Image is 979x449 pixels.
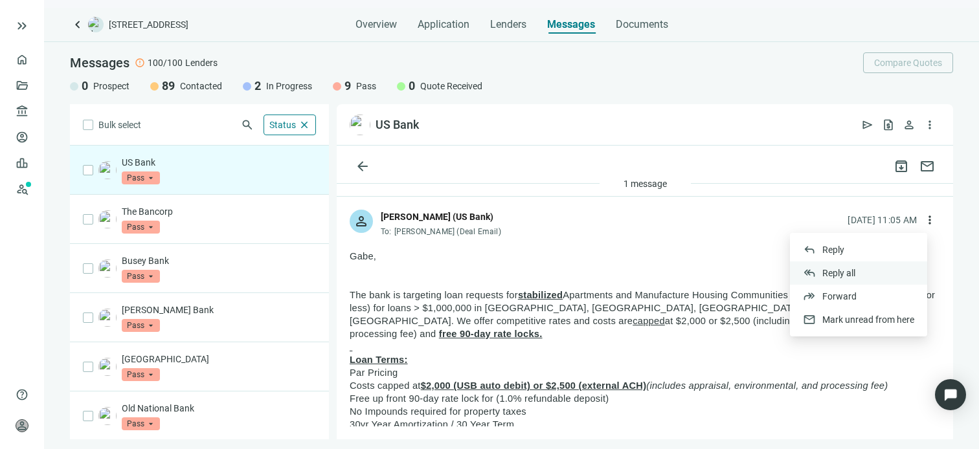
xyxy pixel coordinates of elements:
[394,227,501,236] span: [PERSON_NAME] (Deal Email)
[861,118,874,131] span: send
[122,368,160,381] span: Pass
[148,56,183,69] span: 100/100
[882,118,895,131] span: request_quote
[356,80,376,93] span: Pass
[803,243,816,256] span: reply
[122,205,316,218] p: The Bancorp
[122,254,316,267] p: Busey Bank
[822,245,844,255] span: Reply
[822,314,914,325] span: Mark unread from here
[894,159,909,174] span: archive
[381,210,493,224] div: [PERSON_NAME] (US Bank)
[919,159,935,174] span: mail
[122,319,160,332] span: Pass
[93,80,129,93] span: Prospect
[863,52,953,73] button: Compare Quotes
[98,161,117,179] img: 60647dec-d263-438f-8bd8-208d32a1b660.png
[16,419,28,432] span: person
[848,213,917,227] div: [DATE] 11:05 AM
[613,173,678,194] button: 1 message
[490,18,526,31] span: Lenders
[899,115,919,135] button: person
[547,18,595,30] span: Messages
[180,80,222,93] span: Contacted
[803,313,816,326] span: mail
[376,117,419,133] div: US Bank
[344,78,351,94] span: 9
[624,179,667,189] span: 1 message
[122,156,316,169] p: US Bank
[298,119,310,131] span: close
[98,118,141,132] span: Bulk select
[82,78,88,94] span: 0
[98,407,117,425] img: 713fe861-0564-4e2f-883e-7c8d02da8749.png
[122,402,316,415] p: Old National Bank
[803,267,816,279] span: reply_all
[122,303,316,316] p: [PERSON_NAME] Bank
[935,379,966,410] div: Open Intercom Messenger
[266,80,312,93] span: In Progress
[923,214,936,226] span: more_vert
[919,210,940,230] button: more_vert
[269,120,296,130] span: Status
[254,78,261,94] span: 2
[616,18,668,31] span: Documents
[70,55,129,71] span: Messages
[122,221,160,234] span: Pass
[878,115,899,135] button: request_quote
[16,105,25,118] span: account_balance
[355,18,397,31] span: Overview
[888,153,914,179] button: archive
[14,18,30,34] button: keyboard_double_arrow_right
[109,18,188,31] span: [STREET_ADDRESS]
[914,153,940,179] button: mail
[350,115,370,135] img: 60647dec-d263-438f-8bd8-208d32a1b660.png
[98,210,117,228] img: 11a85832-d3eb-4070-892f-413a551ae750
[822,291,857,301] span: Forward
[122,171,160,184] span: Pass
[70,17,85,32] a: keyboard_arrow_left
[122,353,316,366] p: [GEOGRAPHIC_DATA]
[241,118,254,131] span: search
[803,290,816,303] span: forward
[88,17,104,32] img: deal-logo
[16,388,28,401] span: help
[185,56,218,69] span: Lenders
[350,153,376,179] button: arrow_back
[355,159,370,174] span: arrow_back
[122,417,160,430] span: Pass
[122,270,160,283] span: Pass
[162,78,175,94] span: 89
[903,118,916,131] span: person
[98,259,117,278] img: 79e0f76e-7d1c-4545-bd21-6a3f84c923a5
[822,268,855,278] span: Reply all
[381,226,504,237] div: To:
[98,309,117,327] img: a48d5c4c-a94f-40ff-b205-8c349ce9c820.png
[135,58,145,68] span: error
[919,115,940,135] button: more_vert
[409,78,415,94] span: 0
[857,115,878,135] button: send
[418,18,469,31] span: Application
[923,118,936,131] span: more_vert
[420,80,482,93] span: Quote Received
[98,358,117,376] img: a30d8a2e-6de7-455b-9e74-d6f367a8ad41.png
[354,214,369,229] span: person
